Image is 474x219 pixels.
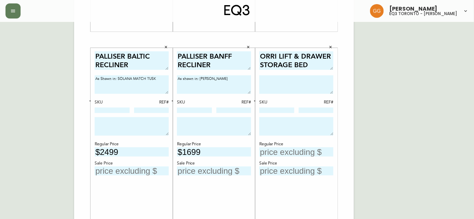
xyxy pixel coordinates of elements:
div: Regular Price [259,141,333,147]
div: SKU [95,99,130,106]
input: price excluding $ [177,167,251,176]
span: [PERSON_NAME] [389,6,438,12]
textarea: PALLISER BANFF RECLINER [177,51,251,70]
input: price excluding $ [95,167,169,176]
textarea: PALLISER BALTIC RECLINER [95,51,169,70]
textarea: As Shown in: SOLANA MATCH TUSK [95,75,169,94]
div: Sale Price [177,160,251,167]
textarea: ORRI LIFT & DRAWER STORAGE BED [259,51,333,70]
div: REF# [299,99,334,106]
img: dbfc93a9366efef7dcc9a31eef4d00a7 [370,4,384,18]
input: price excluding $ [95,147,169,157]
input: price excluding $ [177,147,251,157]
img: logo [224,5,250,16]
input: price excluding $ [259,147,333,157]
h5: eq3 toronto - [PERSON_NAME] [389,12,458,16]
textarea: As shown in: [PERSON_NAME] [177,75,251,94]
div: Sale Price [95,160,169,167]
div: REF# [134,99,169,106]
div: Regular Price [95,141,169,147]
div: SKU [177,99,212,106]
input: price excluding $ [259,167,333,176]
div: REF# [216,99,251,106]
div: SKU [259,99,294,106]
div: Sale Price [259,160,333,167]
div: Regular Price [177,141,251,147]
